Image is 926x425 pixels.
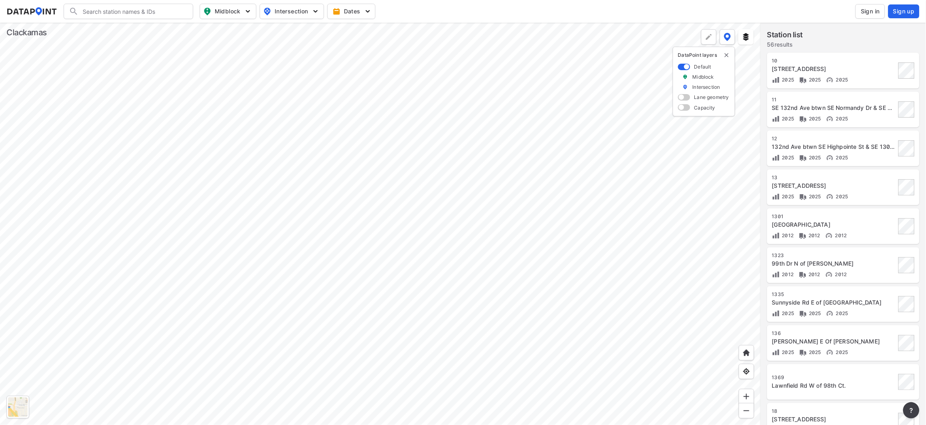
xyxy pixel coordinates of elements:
[772,382,896,390] div: Lawnfield Rd W of 98th Ct.
[743,349,751,357] img: +XpAUvaXAN7GudzAAAAAElFTkSuQmCC
[683,84,688,90] img: marker_Intersection.6861001b.svg
[826,154,834,162] img: Vehicle speed
[6,396,29,419] div: Toggle basemap
[825,232,833,240] img: Vehicle speed
[807,271,821,277] span: 2012
[854,4,887,19] a: Sign in
[826,115,834,123] img: Vehicle speed
[743,367,751,376] img: zeq5HYn9AnE9l6UmnFLPAAAAAElFTkSuQmCC
[334,7,370,15] span: Dates
[799,309,807,318] img: Vehicle class
[826,76,834,84] img: Vehicle speed
[772,154,780,162] img: Volume count
[333,7,341,15] img: calendar-gold.39a51dde.svg
[767,41,803,49] label: 56 results
[772,135,896,142] div: 12
[780,310,794,316] span: 2025
[807,116,821,122] span: 2025
[772,260,896,268] div: 99th Dr N of Derek Ct
[772,97,896,103] div: 11
[799,154,807,162] img: Vehicle class
[799,76,807,84] img: Vehicle class
[807,193,821,200] span: 2025
[79,5,188,18] input: Search
[825,270,833,279] img: Vehicle speed
[772,337,896,346] div: Borges Rd E Of Tillstrom
[772,213,896,220] div: 1301
[694,94,729,101] label: Lane geometry
[903,402,920,419] button: more
[780,193,794,200] span: 2025
[678,52,730,58] p: DataPoint layers
[312,7,320,15] img: 5YPKRKmlfpI5mqlR8AD95paCi+0kK1fRFDJSaMmawlwaeJcJwk9O2fotCW5ve9gAAAAASUVORK5CYII=
[772,65,896,73] div: 132nd Ave S Of Sunnyside
[834,193,848,200] span: 2025
[772,252,896,259] div: 1323
[772,291,896,298] div: 1335
[739,364,754,379] div: View my location
[739,389,754,404] div: Zoom in
[772,174,896,181] div: 13
[799,115,807,123] img: Vehicle class
[364,7,372,15] img: 5YPKRKmlfpI5mqlR8AD95paCi+0kK1fRFDJSaMmawlwaeJcJwk9O2fotCW5ve9gAAAAASUVORK5CYII=
[772,415,896,423] div: 142nd Ave S Of Sunnyside
[834,116,848,122] span: 2025
[799,232,807,240] img: Vehicle class
[834,155,848,161] span: 2025
[908,406,915,415] span: ?
[200,4,256,19] button: Midblock
[724,33,731,41] img: data-point-layers.37681fc9.svg
[244,7,252,15] img: 5YPKRKmlfpI5mqlR8AD95paCi+0kK1fRFDJSaMmawlwaeJcJwk9O2fotCW5ve9gAAAAASUVORK5CYII=
[807,77,821,83] span: 2025
[834,77,848,83] span: 2025
[888,4,920,18] button: Sign up
[772,76,780,84] img: Volume count
[856,4,885,19] button: Sign in
[767,29,803,41] label: Station list
[772,330,896,337] div: 136
[723,52,730,58] button: delete
[260,4,324,19] button: Intersection
[720,29,735,45] button: DataPoint layers
[826,193,834,201] img: Vehicle speed
[887,4,920,18] a: Sign up
[705,33,713,41] img: +Dz8AAAAASUVORK5CYII=
[742,33,750,41] img: layers.ee07997e.svg
[772,193,780,201] img: Volume count
[772,298,896,307] div: Sunnyside Rd E of Sunnybrook Blvd
[780,271,794,277] span: 2012
[693,73,714,80] label: Midblock
[6,27,47,38] div: Clackamas
[701,29,717,45] div: Polygon tool
[799,193,807,201] img: Vehicle class
[743,393,751,401] img: ZvzfEJKXnyWIrJytrsY285QMwk63cM6Drc+sIAAAAASUVORK5CYII=
[772,182,896,190] div: 132nd Ave N Of Sunnyside
[772,374,896,381] div: 1369
[739,403,754,419] div: Zoom out
[772,408,896,414] div: 18
[263,6,319,16] span: Intersection
[772,270,780,279] img: Volume count
[833,232,847,238] span: 2012
[780,77,794,83] span: 2025
[799,270,807,279] img: Vehicle class
[739,345,754,361] div: Home
[772,232,780,240] img: Volume count
[807,155,821,161] span: 2025
[780,116,794,122] span: 2025
[807,349,821,355] span: 2025
[772,143,896,151] div: 132nd Ave btwn SE Highpointe St & SE 130th/SE Megan Way
[834,310,848,316] span: 2025
[203,6,251,16] span: Midblock
[833,271,847,277] span: 2012
[6,7,57,15] img: dataPointLogo.9353c09d.svg
[683,73,688,80] img: marker_Midblock.5ba75e30.svg
[826,348,834,356] img: Vehicle speed
[327,4,376,19] button: Dates
[772,221,896,229] div: 130th Ave N of Bryn St
[693,84,720,90] label: Intersection
[807,232,821,238] span: 2012
[262,6,272,16] img: map_pin_int.54838e6b.svg
[861,7,880,15] span: Sign in
[738,29,754,45] button: External layers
